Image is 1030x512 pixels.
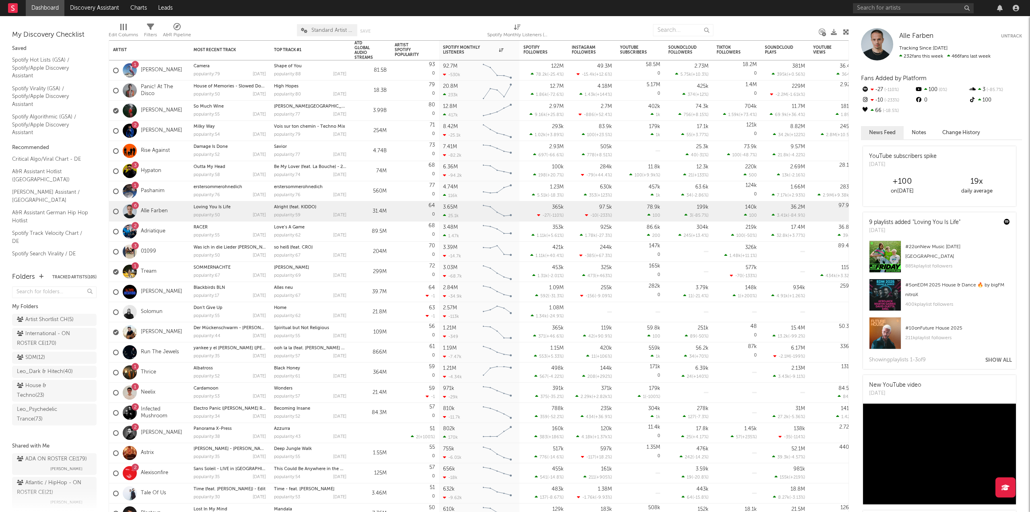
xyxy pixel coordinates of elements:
[333,72,346,77] div: [DATE]
[141,288,182,295] a: [PERSON_NAME]
[840,64,853,69] div: 36.4B
[479,60,515,81] svg: Chart title
[274,48,334,52] div: Top Track #1
[883,88,899,92] span: -110 %
[840,82,853,87] div: 2.92B
[792,104,805,109] div: 11.7M
[109,20,138,44] div: Edit Columns
[274,64,302,68] a: Shape of You
[12,56,89,80] a: Spotify Hot Lists (GSA) / Spotify/Apple Discovery Assistant
[443,112,458,118] div: 417k
[12,155,89,164] a: Critical Algo/Viral Chart - DE
[194,104,266,109] div: So Much Wine
[194,48,254,52] div: Most Recent Track
[141,67,182,74] a: [PERSON_NAME]
[620,45,648,55] div: YouTube Subscribers
[905,323,1010,333] div: # 10 on Future House 2025
[274,346,370,350] a: ooh la la (feat. [PERSON_NAME] & DJ Premier)
[50,464,82,474] span: [PERSON_NAME]
[775,93,787,97] span: -2.2M
[194,84,284,89] a: House of Memories - Slowed Down Version
[863,317,1016,355] a: #10onFuture House 2025211kplaylist followers
[595,113,611,117] span: +52.4 %
[194,64,210,68] a: Camera
[194,104,224,109] a: So Much Wine
[12,84,89,109] a: Spotify Virality (GSA) / Spotify/Apple Discovery Assistant
[813,81,853,100] div: 0
[274,265,309,270] a: [PERSON_NAME]
[899,54,991,59] span: 466 fans last week
[696,93,707,97] span: +12 %
[354,41,375,60] div: ATD Global Audio Streams
[915,85,968,95] div: 100
[837,133,852,137] span: +10.5 %
[915,95,968,106] div: 0
[194,124,215,129] a: Milky Way
[12,380,97,402] a: House & Techno(23)
[50,497,82,507] span: [PERSON_NAME]
[163,30,191,40] div: A&R Pipeline
[596,73,611,77] span: +12.6 %
[194,145,228,149] a: Damage Is Done
[141,450,154,456] a: Astrix
[717,60,757,80] div: 0
[905,261,1010,271] div: 885k playlist followers
[194,112,220,117] div: popularity: 55
[584,113,594,117] span: -886
[549,104,564,109] div: 2.97M
[194,427,232,431] a: Panorama X-Press
[579,112,612,117] div: ( )
[395,43,423,57] div: Artist Spotify Popularity
[253,112,266,117] div: [DATE]
[675,72,709,77] div: ( )
[194,124,266,129] div: Milky Way
[548,73,562,77] span: -25.4 %
[788,73,804,77] span: +0.56 %
[728,113,739,117] span: 1.59k
[717,45,745,55] div: TikTok Followers
[141,389,155,396] a: Neelix
[656,113,660,117] span: 1k
[109,30,138,40] div: Edit Columns
[905,242,1010,261] div: # 22 on New Music [DATE] [GEOGRAPHIC_DATA]
[274,84,299,89] a: High Hopes
[579,92,612,97] div: ( )
[649,124,660,129] div: 179k
[194,326,313,330] a: Der Mückenschwarm - [PERSON_NAME] 20yrs SVT Remix
[937,88,947,92] span: 0 %
[141,188,165,195] a: Pashanim
[899,33,933,39] span: Alle Farben
[597,84,612,89] div: 4.18M
[395,60,435,80] div: 0
[17,315,74,325] div: Artist Shortlist CH ( 5 )
[587,133,595,137] span: 100
[582,132,612,137] div: ( )
[17,329,74,348] div: International - ON ROSTER CE ( 170 )
[12,30,97,40] div: My Discovery Checklist
[686,133,691,137] span: 55
[274,205,316,209] a: Alright (feat. KIDDO)
[274,112,300,117] div: popularity: 77
[360,29,371,33] button: Save
[141,248,156,255] a: 01099
[194,205,231,209] a: Loving You Is Life
[684,113,691,117] span: 756
[194,245,273,250] a: Was ich in die Lieder [PERSON_NAME]
[597,93,611,97] span: +144 %
[17,478,90,497] div: Atlantic / HipHop - ON ROSTER CE ( 21 )
[12,453,97,475] a: ADA ON ROSTER CE(179)[PERSON_NAME]
[141,429,182,436] a: [PERSON_NAME]
[861,75,927,81] span: Fans Added by Platform
[531,92,564,97] div: ( )
[194,72,220,77] div: popularity: 79
[194,406,274,411] a: Electro Panic ([PERSON_NAME] Remix)
[826,133,836,137] span: 2.8M
[487,30,548,40] div: Spotify Monthly Listeners (Spotify Monthly Listeners)
[194,165,225,169] a: Outta My Head
[194,286,225,290] a: Blackbirds BLN
[770,112,805,117] div: ( )
[882,109,899,113] span: -18.5 %
[746,82,757,87] div: 1.4M
[551,64,564,69] div: 122M
[577,72,612,77] div: ( )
